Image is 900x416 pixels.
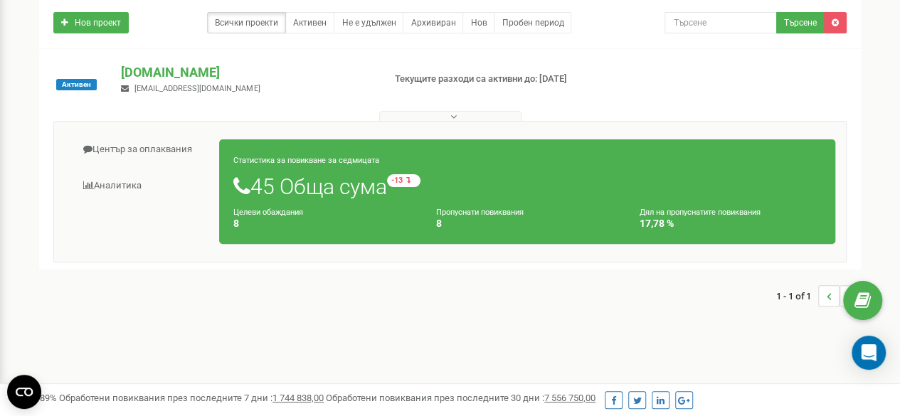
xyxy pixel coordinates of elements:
[272,393,324,403] u: 1 744 838,00
[121,63,371,82] p: [DOMAIN_NAME]
[852,336,886,370] div: Open Intercom Messenger
[436,208,524,217] small: Пропуснати повиквания
[665,12,777,33] input: Търсене
[544,393,595,403] u: 7 556 750,00
[640,218,821,229] h4: 17,78 %
[776,285,818,306] span: 1 - 1 of 1
[65,169,220,203] a: Аналитика
[387,174,420,187] small: -13
[776,12,825,33] button: Търсене
[233,218,415,229] h4: 8
[462,12,494,33] a: Нов
[59,393,324,403] span: Обработени повиквания през последните 7 дни :
[65,132,220,167] a: Център за оплаквания
[640,208,761,217] small: Дял на пропуснатите повиквания
[56,79,97,90] span: Активен
[436,218,618,229] h4: 8
[395,73,577,86] p: Текущите разходи са активни до: [DATE]
[207,12,286,33] a: Всички проекти
[326,393,595,403] span: Обработени повиквания през последните 30 дни :
[334,12,403,33] a: Не е удължен
[7,375,41,409] button: Open CMP widget
[233,208,303,217] small: Целеви обаждания
[285,12,334,33] a: Активен
[403,12,463,33] a: Архивиран
[233,174,821,198] h1: 45 Обща сума
[53,12,129,33] a: Нов проект
[494,12,571,33] a: Пробен период
[134,84,260,93] span: [EMAIL_ADDRESS][DOMAIN_NAME]
[233,156,379,165] small: Статистика за повикване за седмицата
[776,271,861,321] nav: ...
